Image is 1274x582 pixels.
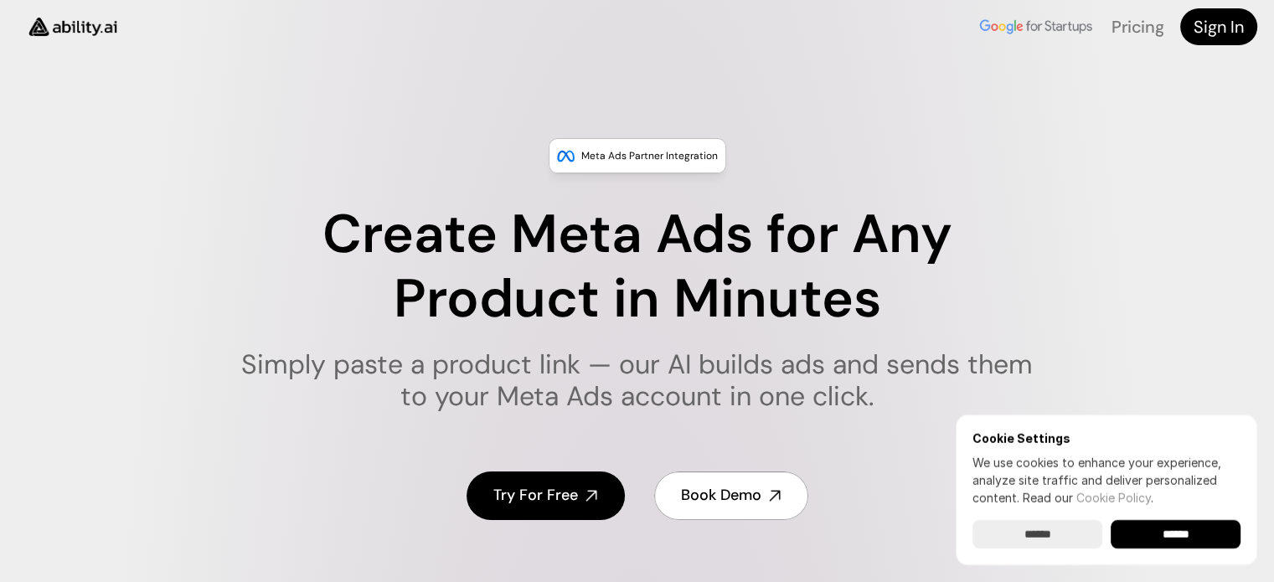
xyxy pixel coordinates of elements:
a: Pricing [1112,16,1163,38]
p: Meta Ads Partner Integration [581,147,718,164]
h4: Book Demo [681,485,761,506]
a: Sign In [1180,8,1257,45]
p: We use cookies to enhance your experience, analyze site traffic and deliver personalized content. [972,454,1240,507]
h4: Try For Free [493,485,578,506]
a: Try For Free [467,471,625,519]
a: Book Demo [654,471,808,519]
h1: Create Meta Ads for Any Product in Minutes [230,203,1044,332]
h1: Simply paste a product link — our AI builds ads and sends them to your Meta Ads account in one cl... [230,348,1044,413]
h6: Cookie Settings [972,431,1240,446]
h4: Sign In [1194,15,1244,39]
span: Read our . [1023,491,1153,505]
a: Cookie Policy [1076,491,1151,505]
